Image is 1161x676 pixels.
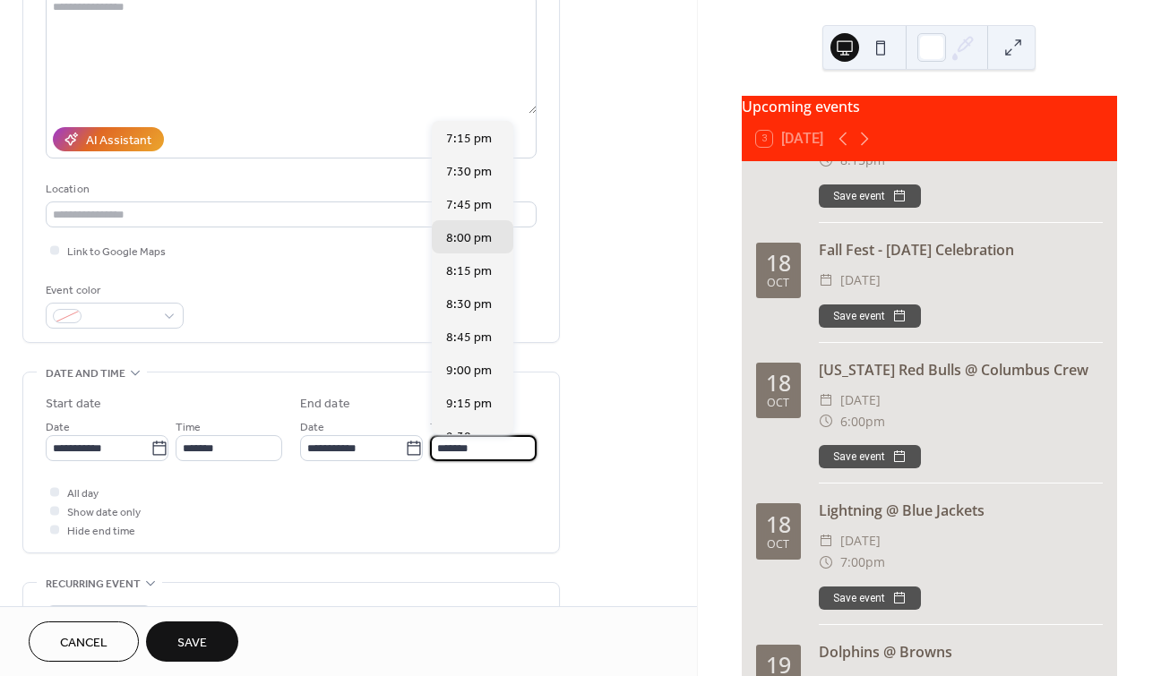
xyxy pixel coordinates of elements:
span: Date and time [46,364,125,383]
span: Hide end time [67,522,135,541]
span: 8:15 pm [446,261,492,280]
div: Start date [46,395,101,414]
span: 7:45 pm [446,195,492,214]
div: 18 [766,372,791,394]
div: Event color [46,281,180,300]
span: 8:45 pm [446,328,492,347]
span: 7:30 pm [446,162,492,181]
div: ​ [819,552,833,573]
div: Oct [767,278,789,289]
span: All day [67,484,99,503]
span: [DATE] [840,530,881,552]
span: Time [430,418,455,437]
span: [DATE] [840,270,881,291]
div: ​ [819,389,833,411]
span: Recurring event [46,575,141,594]
button: Save event [819,184,921,208]
div: Oct [767,398,789,409]
div: Fall Fest - [DATE] Celebration [819,239,1103,261]
button: Save event [819,586,921,610]
div: AI Assistant [86,132,151,150]
div: End date [300,395,350,414]
button: Save event [819,445,921,468]
span: 7:15 pm [446,129,492,148]
div: 18 [766,252,791,274]
span: Date [46,418,70,437]
div: Upcoming events [742,96,1117,117]
span: [DATE] [840,389,881,411]
span: 7:00pm [840,552,885,573]
span: Date [300,418,324,437]
button: Save [146,621,238,662]
div: Location [46,180,533,199]
button: Save event [819,304,921,328]
div: ​ [819,530,833,552]
span: Cancel [60,634,107,653]
span: Link to Google Maps [67,243,166,261]
div: Dolphins @ Browns [819,641,1103,663]
span: Save [177,634,207,653]
span: 8:00 pm [446,228,492,247]
span: Show date only [67,503,141,522]
span: 8:30 pm [446,295,492,313]
div: Lightning @ Blue Jackets [819,500,1103,521]
div: Oct [767,539,789,551]
span: 6:00pm [840,411,885,432]
div: ​ [819,270,833,291]
button: AI Assistant [53,127,164,151]
span: 9:00 pm [446,361,492,380]
span: Time [176,418,201,437]
span: 9:15 pm [446,394,492,413]
div: 19 [766,654,791,676]
div: ​ [819,411,833,432]
button: Cancel [29,621,139,662]
div: [US_STATE] Red Bulls @ Columbus Crew [819,359,1103,381]
div: 18 [766,513,791,535]
span: 9:30 pm [446,427,492,446]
